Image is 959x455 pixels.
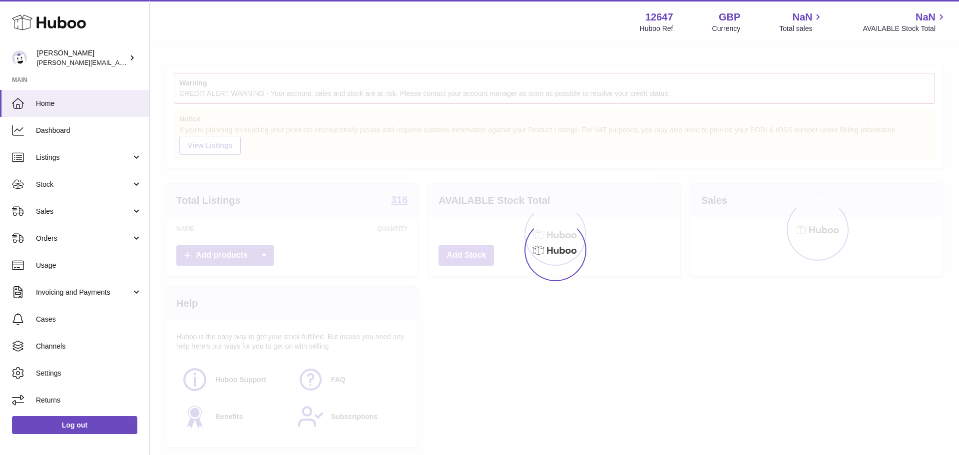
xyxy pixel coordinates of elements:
strong: GBP [719,10,740,24]
a: Log out [12,416,137,434]
span: Usage [36,261,142,270]
span: Orders [36,234,131,243]
span: NaN [792,10,812,24]
span: Settings [36,369,142,378]
span: Cases [36,315,142,324]
span: Total sales [779,24,824,33]
a: NaN AVAILABLE Stock Total [863,10,947,33]
span: Returns [36,396,142,405]
img: peter@pinter.co.uk [12,50,27,65]
div: Currency [712,24,741,33]
div: [PERSON_NAME] [37,48,127,67]
span: Channels [36,342,142,351]
span: Invoicing and Payments [36,288,131,297]
div: Huboo Ref [640,24,673,33]
span: AVAILABLE Stock Total [863,24,947,33]
span: Home [36,99,142,108]
span: [PERSON_NAME][EMAIL_ADDRESS][PERSON_NAME][DOMAIN_NAME] [37,58,254,66]
strong: 12647 [645,10,673,24]
span: Listings [36,153,131,162]
span: NaN [916,10,936,24]
span: Sales [36,207,131,216]
span: Dashboard [36,126,142,135]
a: NaN Total sales [779,10,824,33]
span: Stock [36,180,131,189]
